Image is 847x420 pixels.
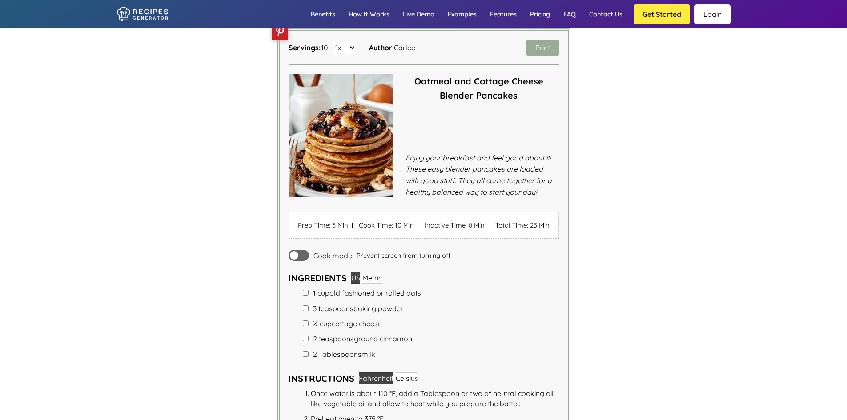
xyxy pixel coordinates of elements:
[357,252,450,259] span: Prevent screen from turning off
[321,43,329,52] span: 10
[313,288,329,297] span: 1 cup
[313,319,332,328] span: ½ cup
[313,349,375,359] span: milk
[359,372,393,384] button: Fahrenheit
[313,252,352,259] span: Cook mode
[394,43,415,52] span: Carlee
[526,40,559,56] button: Print
[483,1,523,27] a: Features
[303,336,309,341] input: 2 teaspoonsground cinnamon
[399,152,559,198] div: Enjoy your breakfast and feel good about it! These easy blender pancakes are loaded with good stu...
[303,305,309,311] input: 3 teaspoonsbaking powder
[313,350,361,359] span: 2 Tablespoons
[313,334,412,344] span: ground cinnamon
[303,320,309,326] input: ½ cupcottage cheese
[289,272,559,284] h3: Ingredients
[634,4,690,24] button: Get Started
[304,1,342,27] a: Benefits
[313,334,354,343] span: 2 teaspoons
[362,272,382,284] button: Metric
[491,216,554,234] span: Total time: 23 Min
[441,1,483,27] a: Examples
[396,1,441,27] a: Live demo
[293,216,353,234] span: Prep time: 5 Min
[313,319,382,328] span: cottage cheese
[289,372,559,384] h3: Instructions
[351,272,360,284] button: US
[420,216,489,234] span: Inactive time: 8 Min
[342,1,396,27] a: How it works
[582,1,629,27] a: Contact us
[399,74,559,103] h3: Oatmeal and Cottage Cheese Blender Pancakes
[557,1,582,27] a: FAQ
[354,216,418,234] span: Cook time: 10 Min
[523,1,557,27] a: Pricing
[311,388,559,408] li: Once water is about 110 °F, add a Tablespoon or two of neutral cooking oil, like vegetable oil an...
[313,304,353,313] span: 3 teaspoons
[289,43,321,52] strong: Servings:
[303,290,309,296] input: 1 cupold fashioned or rolled oats
[369,43,394,52] strong: Author:
[303,351,309,357] input: 2 Tablespoonsmilk
[694,4,731,24] a: Login
[313,304,403,313] span: baking powder
[289,74,393,197] img: B6o4drZ.jpg
[396,372,418,384] button: Celsius
[313,288,421,298] span: old fashioned or rolled oats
